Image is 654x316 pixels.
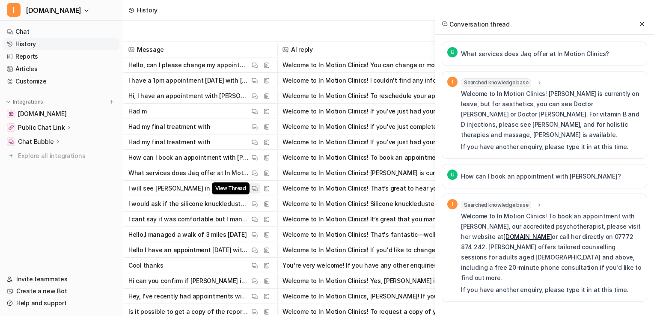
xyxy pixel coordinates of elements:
a: Create a new Bot [3,285,119,297]
p: I will see [PERSON_NAME] in about a month [128,181,250,196]
span: Searched knowledge base [461,78,531,87]
a: Invite teammates [3,273,119,285]
span: [DOMAIN_NAME] [26,4,81,16]
button: Welcome to In Motion Clinics! Yes, [PERSON_NAME] is fully recognised by Bupa for physiotherapy ap... [282,273,449,289]
span: U [447,170,458,180]
a: Explore all integrations [3,150,119,162]
button: Welcome to In Motion Clinics! It’s great that you managed the walk, even if it wasn’t comfortable... [282,212,449,227]
img: expand menu [5,99,11,105]
button: Welcome to In Motion Clinics! [PERSON_NAME] is currently on leave, but for aesthetics, you can se... [282,165,449,181]
span: Message [127,42,273,57]
button: Welcome to In Motion Clinics! You can change or move your appointment by clicking the cancellatio... [282,57,449,73]
button: Welcome to In Motion Clinics! If you've just had your final treatment, you can generally return t... [282,104,449,119]
span: [DOMAIN_NAME] [18,110,66,118]
button: Integrations [3,98,46,106]
p: Cool thanks [128,258,163,273]
button: Welcome to In Motion Clinics! I couldn't find any information confirming whether [PERSON_NAME] is... [282,73,449,88]
img: www.inmotionclinics.com [9,111,14,116]
a: History [3,38,119,50]
button: Welcome to In Motion Clinics! To reschedule your appointment with [PERSON_NAME], please use the c... [282,88,449,104]
p: How can I book an appointment with [PERSON_NAME]? [461,171,621,182]
p: How can I book an appointment with [PERSON_NAME]? [128,150,250,165]
div: History [137,6,158,15]
a: [DOMAIN_NAME] [503,233,552,240]
button: Welcome to In Motion Clinics! Silicone knuckledusters (toe spacers or similar products) are desig... [282,196,449,212]
button: Welcome to In Motion Clinics! If you've just completed your final treatment, you can usually retu... [282,119,449,134]
a: Customize [3,75,119,87]
img: menu_add.svg [109,99,115,105]
span: I [7,3,21,17]
p: Hi can you confirm if [PERSON_NAME] is accepted by Bupa? I have an appointment [DATE] at 13.30, b... [128,273,250,289]
a: www.inmotionclinics.com[DOMAIN_NAME] [3,108,119,120]
p: Had m [128,104,147,119]
span: AI reply [281,42,451,57]
p: Had my final treatment with [128,134,210,150]
p: Public Chat Link [18,123,65,132]
span: I [447,77,458,87]
p: I would ask if the silicone knuckledusters are strong enough but you are the expertsAsk anything [128,196,250,212]
a: Articles [3,63,119,75]
p: If you have another enquiry, please type it in at this time. [461,285,642,295]
p: Chat Bubble [18,137,54,146]
img: Chat Bubble [9,139,14,144]
p: I cant say it was comfortable but I managed [128,212,250,227]
button: Welcome to In Motion Clinics! To book an appointment with [PERSON_NAME], our accredited psychothe... [282,150,449,165]
span: U [447,47,458,57]
img: explore all integrations [7,152,15,160]
button: Welcome to In Motion Clinics, [PERSON_NAME]! If you'd like to speak with [PERSON_NAME] about your... [282,289,449,304]
button: Welcome to In Motion Clinics! That's fantastic—well done on walking 3 miles [DATE]. Regular physi... [282,227,449,242]
p: What services does Jaq offer at In Motion Clinics? [128,165,250,181]
p: Welcome to In Motion Clinics! [PERSON_NAME] is currently on leave, but for aesthetics, you can se... [461,89,642,140]
p: Integrations [13,98,43,105]
button: Welcome to In Motion Clinics! If you'd like to change the time of your appointment with [PERSON_N... [282,242,449,258]
a: Help and support [3,297,119,309]
img: Public Chat Link [9,125,14,130]
button: View Thread [250,183,260,194]
p: Had my final treatment with [128,119,210,134]
p: Welcome to In Motion Clinics! To book an appointment with [PERSON_NAME], our accredited psychothe... [461,211,642,283]
p: Hello,I managed a walk of 3 miles [DATE] [128,227,247,242]
button: Welcome to In Motion Clinics! If you've just had your final treatment, you can usually return to ... [282,134,449,150]
p: Hi, I have an appointment with [PERSON_NAME] [DATE] at 9am I need to reschedule this please. [128,88,250,104]
span: Searched knowledge base [461,201,531,209]
p: What services does Jaq offer at In Motion Clinics? [461,49,609,59]
p: If you have another enquiry, please type it in at this time. [461,142,642,152]
button: You’re very welcome! If you have any other enquiries, just type them in at any time. Have a great... [282,258,449,273]
p: I have a 1pm appointment [DATE] with [PERSON_NAME]. Is she in work? [128,73,250,88]
p: Hey, I've recently had appointments with [PERSON_NAME] I was wondering if I could speak to her ab... [128,289,250,304]
p: Hello I have an appointment [DATE] with [PERSON_NAME]. Is it possible to change the time? [128,242,250,258]
span: I [447,199,458,209]
button: Welcome to In Motion Clinics! That’s great to hear you have an appointment with [PERSON_NAME] com... [282,181,449,196]
h2: Conversation thread [442,20,510,29]
a: Reports [3,51,119,63]
span: Explore all integrations [18,149,116,163]
a: Chat [3,26,119,38]
span: View Thread [212,182,250,194]
p: Hello, can I please change my appointment from [DATE] and move it back a couple of weeks please? [128,57,250,73]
